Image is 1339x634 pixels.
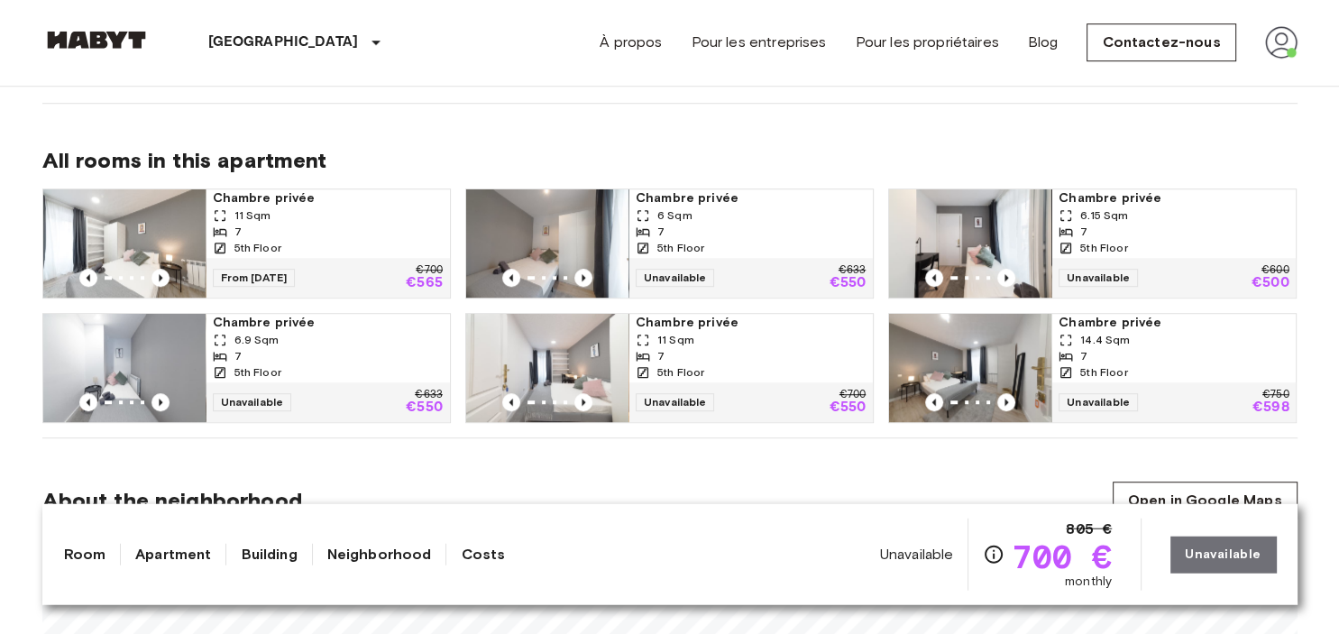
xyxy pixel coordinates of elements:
[1080,225,1087,241] span: 7
[855,32,998,54] a: Pour les propriétaires
[461,544,505,565] a: Costs
[1252,277,1289,291] p: €500
[889,315,1051,423] img: Marketing picture of unit ES-15-007-003-01H
[1012,540,1112,573] span: 700 €
[1113,482,1298,520] a: Open in Google Maps
[1028,32,1059,54] a: Blog
[657,208,692,225] span: 6 Sqm
[657,349,665,365] span: 7
[888,189,1297,299] a: Marketing picture of unit ES-15-007-003-06HPrevious imagePrevious imageChambre privée6.15 Sqm75th...
[636,270,715,288] span: Unavailable
[43,190,206,299] img: Marketing picture of unit ES-15-007-003-02H
[64,544,106,565] a: Room
[657,225,665,241] span: 7
[42,148,1298,175] span: All rooms in this apartment
[574,270,592,288] button: Previous image
[42,314,451,424] a: Marketing picture of unit ES-15-007-003-05HPrevious imagePrevious imageChambre privée6.9 Sqm75th ...
[406,401,443,416] p: €550
[1080,208,1128,225] span: 6.15 Sqm
[466,315,628,423] img: Marketing picture of unit ES-15-007-003-03H
[213,315,443,333] span: Chambre privée
[657,333,694,349] span: 11 Sqm
[234,241,281,257] span: 5th Floor
[889,190,1051,299] img: Marketing picture of unit ES-15-007-003-06H
[502,394,520,412] button: Previous image
[1265,27,1298,60] img: avatar
[600,32,662,54] a: À propos
[1261,266,1289,277] p: €600
[880,545,954,565] span: Unavailable
[234,225,242,241] span: 7
[888,314,1297,424] a: Marketing picture of unit ES-15-007-003-01HPrevious imagePrevious imageChambre privée14.4 Sqm75th...
[234,333,280,349] span: 6.9 Sqm
[234,365,281,381] span: 5th Floor
[151,270,170,288] button: Previous image
[997,270,1015,288] button: Previous image
[465,189,874,299] a: Marketing picture of unit ES-15-007-003-07HPrevious imagePrevious imageChambre privée6 Sqm75th Fl...
[1059,190,1289,208] span: Chambre privée
[1252,401,1289,416] p: €598
[1262,391,1289,401] p: €750
[1080,333,1130,349] span: 14.4 Sqm
[1087,24,1235,62] a: Contactez-nous
[839,391,866,401] p: €700
[1066,519,1112,540] span: 805 €
[636,190,866,208] span: Chambre privée
[415,391,442,401] p: €633
[42,488,302,515] span: About the neighborhood
[636,315,866,333] span: Chambre privée
[42,32,151,50] img: Habyt
[241,544,297,565] a: Building
[830,277,867,291] p: €550
[208,32,359,54] p: [GEOGRAPHIC_DATA]
[1059,315,1289,333] span: Chambre privée
[43,315,206,423] img: Marketing picture of unit ES-15-007-003-05H
[234,349,242,365] span: 7
[1080,349,1087,365] span: 7
[839,266,866,277] p: €633
[327,544,432,565] a: Neighborhood
[925,394,943,412] button: Previous image
[466,190,628,299] img: Marketing picture of unit ES-15-007-003-07H
[1065,573,1112,591] span: monthly
[79,270,97,288] button: Previous image
[502,270,520,288] button: Previous image
[42,189,451,299] a: Marketing picture of unit ES-15-007-003-02HPrevious imagePrevious imageChambre privée11 Sqm75th F...
[657,241,704,257] span: 5th Floor
[465,314,874,424] a: Marketing picture of unit ES-15-007-003-03HPrevious imagePrevious imageChambre privée11 Sqm75th F...
[691,32,826,54] a: Pour les entreprises
[1080,365,1127,381] span: 5th Floor
[406,277,443,291] p: €565
[1059,394,1138,412] span: Unavailable
[925,270,943,288] button: Previous image
[213,394,292,412] span: Unavailable
[636,394,715,412] span: Unavailable
[997,394,1015,412] button: Previous image
[135,544,211,565] a: Apartment
[1080,241,1127,257] span: 5th Floor
[213,190,443,208] span: Chambre privée
[830,401,867,416] p: €550
[416,266,442,277] p: €700
[151,394,170,412] button: Previous image
[213,270,296,288] span: From [DATE]
[79,394,97,412] button: Previous image
[574,394,592,412] button: Previous image
[657,365,704,381] span: 5th Floor
[1059,270,1138,288] span: Unavailable
[983,544,1004,565] svg: Check cost overview for full price breakdown. Please note that discounts apply to new joiners onl...
[234,208,271,225] span: 11 Sqm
